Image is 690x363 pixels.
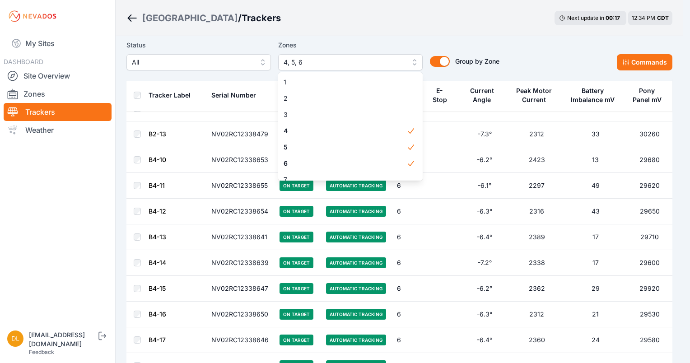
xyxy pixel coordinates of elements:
span: 3 [284,110,406,119]
div: 4, 5, 6 [278,72,423,181]
span: 4, 5, 6 [284,57,405,68]
button: 4, 5, 6 [278,54,423,70]
span: 5 [284,143,406,152]
span: 2 [284,94,406,103]
span: 4 [284,126,406,135]
span: 6 [284,159,406,168]
span: 7 [284,175,406,184]
span: 1 [284,78,406,87]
